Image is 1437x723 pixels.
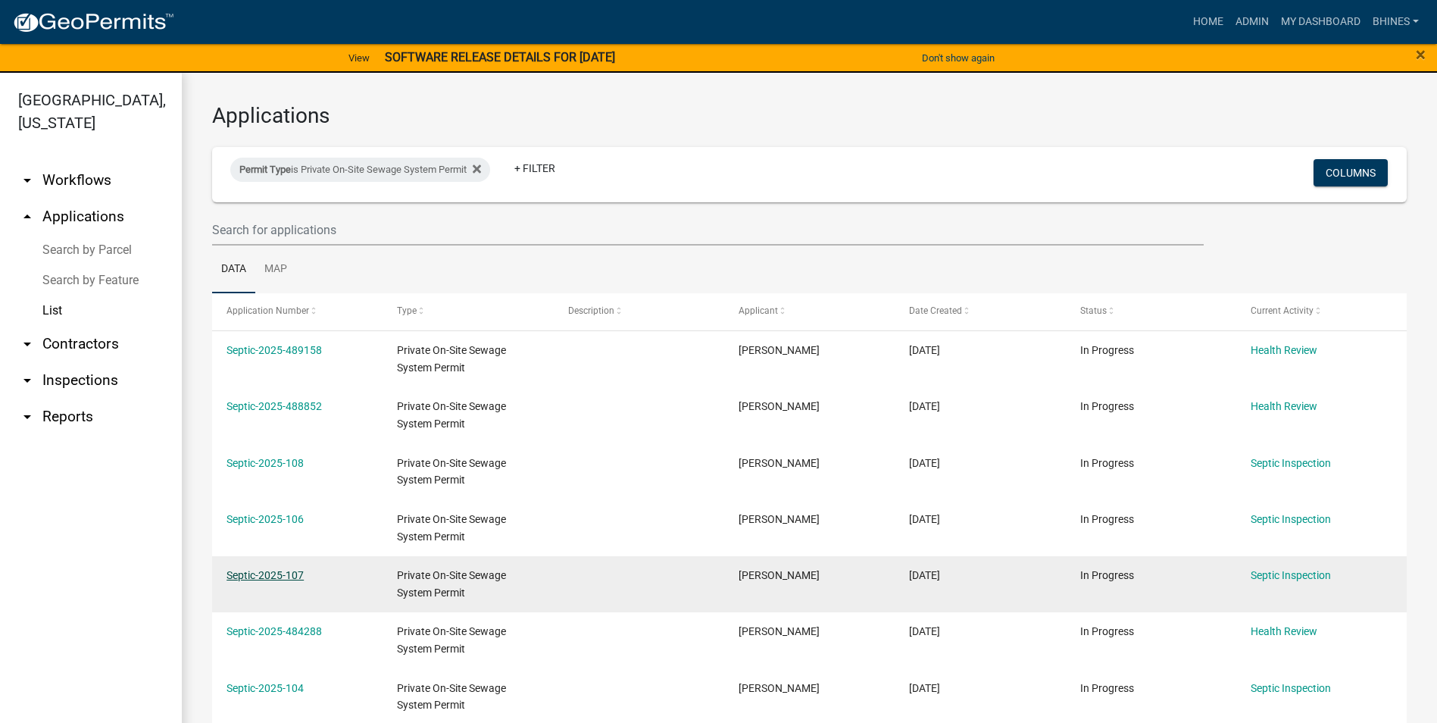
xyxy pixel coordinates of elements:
[342,45,376,70] a: View
[909,513,940,525] span: 10/02/2025
[1416,45,1426,64] button: Close
[18,208,36,226] i: arrow_drop_up
[1251,569,1331,581] a: Septic Inspection
[1080,400,1134,412] span: In Progress
[1080,305,1107,316] span: Status
[226,400,322,412] a: Septic-2025-488852
[1065,293,1236,330] datatable-header-cell: Status
[1251,513,1331,525] a: Septic Inspection
[226,513,304,525] a: Septic-2025-106
[1187,8,1229,36] a: Home
[1236,293,1407,330] datatable-header-cell: Current Activity
[909,569,940,581] span: 10/01/2025
[739,457,820,469] span: Neal Grogan
[909,305,962,316] span: Date Created
[1275,8,1367,36] a: My Dashboard
[18,408,36,426] i: arrow_drop_down
[226,625,322,637] a: Septic-2025-484288
[226,457,304,469] a: Septic-2025-108
[18,371,36,390] i: arrow_drop_down
[397,305,417,316] span: Type
[212,246,255,294] a: Data
[18,335,36,353] i: arrow_drop_down
[1251,457,1331,469] a: Septic Inspection
[397,569,506,599] span: Private On-Site Sewage System Permit
[554,293,724,330] datatable-header-cell: Description
[212,214,1204,246] input: Search for applications
[18,171,36,189] i: arrow_drop_down
[385,50,615,64] strong: SOFTWARE RELEASE DETAILS FOR [DATE]
[212,103,1407,129] h3: Applications
[397,457,506,487] span: Private On-Site Sewage System Permit
[1080,457,1134,469] span: In Progress
[226,569,304,581] a: Septic-2025-107
[1416,44,1426,65] span: ×
[1314,159,1388,186] button: Columns
[739,344,820,356] span: Bill Banks
[1251,344,1317,356] a: Health Review
[909,682,940,694] span: 09/25/2025
[1251,682,1331,694] a: Septic Inspection
[739,400,820,412] span: John Hack II
[895,293,1065,330] datatable-header-cell: Date Created
[397,513,506,543] span: Private On-Site Sewage System Permit
[1251,625,1317,637] a: Health Review
[226,344,322,356] a: Septic-2025-489158
[916,45,1001,70] button: Don't show again
[397,625,506,655] span: Private On-Site Sewage System Permit
[909,625,940,637] span: 09/26/2025
[226,305,309,316] span: Application Number
[255,246,296,294] a: Map
[909,344,940,356] span: 10/07/2025
[239,164,291,175] span: Permit Type
[397,682,506,712] span: Private On-Site Sewage System Permit
[739,513,820,525] span: Kevin Amador
[230,158,490,182] div: is Private On-Site Sewage System Permit
[1080,513,1134,525] span: In Progress
[724,293,895,330] datatable-header-cell: Applicant
[1367,8,1425,36] a: bhines
[909,457,940,469] span: 10/03/2025
[909,400,940,412] span: 10/06/2025
[739,625,820,637] span: MICHAEL E SOULIGNE
[739,305,778,316] span: Applicant
[397,400,506,430] span: Private On-Site Sewage System Permit
[1251,400,1317,412] a: Health Review
[1080,682,1134,694] span: In Progress
[568,305,614,316] span: Description
[739,569,820,581] span: Gary Cheesman
[397,344,506,374] span: Private On-Site Sewage System Permit
[383,293,553,330] datatable-header-cell: Type
[1229,8,1275,36] a: Admin
[502,155,567,182] a: + Filter
[226,682,304,694] a: Septic-2025-104
[1080,625,1134,637] span: In Progress
[1080,344,1134,356] span: In Progress
[739,682,820,694] span: John Hack II
[212,293,383,330] datatable-header-cell: Application Number
[1080,569,1134,581] span: In Progress
[1251,305,1314,316] span: Current Activity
